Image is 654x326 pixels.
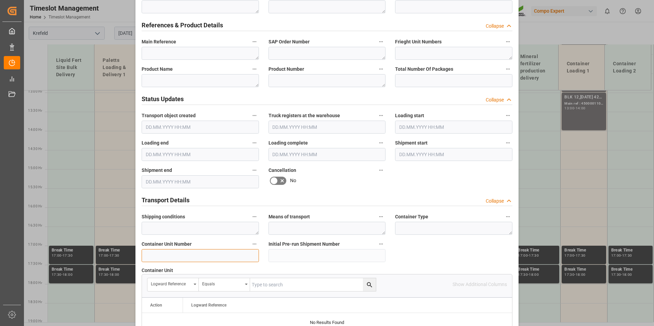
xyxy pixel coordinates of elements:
[150,303,162,308] div: Action
[377,138,385,147] button: Loading complete
[250,166,259,175] button: Shipment end
[142,121,259,134] input: DD.MM.YYYY HH:MM
[269,213,310,220] span: Means of transport
[250,240,259,248] button: Container Unit Number
[250,65,259,73] button: Product Name
[250,111,259,120] button: Transport object created
[269,121,386,134] input: DD.MM.YYYY HH:MM
[269,139,308,147] span: Loading complete
[151,279,191,287] div: Logward Reference
[503,212,512,221] button: Container Type
[290,177,296,184] span: No
[191,303,226,308] span: Logward Reference
[202,279,243,287] div: Equals
[142,21,223,30] h2: References & Product Details
[250,278,376,291] input: Type to search
[142,267,173,274] span: Container Unit
[503,111,512,120] button: Loading start
[142,241,192,248] span: Container Unit Number
[269,112,340,119] span: Truck registers at the warehouse
[395,213,428,220] span: Container Type
[142,112,196,119] span: Transport object created
[377,37,385,46] button: SAP Order Number
[395,66,453,73] span: Total Number Of Packages
[147,278,199,291] button: open menu
[142,175,259,188] input: DD.MM.YYYY HH:MM
[142,139,169,147] span: Loading end
[486,96,504,104] div: Collapse
[395,121,512,134] input: DD.MM.YYYY HH:MM
[503,37,512,46] button: Frieght Unit Numbers
[395,38,442,45] span: Frieght Unit Numbers
[503,138,512,147] button: Shipment start
[486,198,504,205] div: Collapse
[377,212,385,221] button: Means of transport
[503,65,512,73] button: Total Number Of Packages
[142,148,259,161] input: DD.MM.YYYY HH:MM
[395,139,428,147] span: Shipment start
[269,66,304,73] span: Product Number
[250,37,259,46] button: Main Reference
[395,112,424,119] span: Loading start
[142,66,173,73] span: Product Name
[377,65,385,73] button: Product Number
[269,241,340,248] span: Initial Pre-run Shipment Number
[377,166,385,175] button: Cancellation
[142,167,172,174] span: Shipment end
[250,212,259,221] button: Shipping conditions
[250,138,259,147] button: Loading end
[363,278,376,291] button: search button
[142,38,176,45] span: Main Reference
[269,38,310,45] span: SAP Order Number
[486,23,504,30] div: Collapse
[269,148,386,161] input: DD.MM.YYYY HH:MM
[142,213,185,220] span: Shipping conditions
[377,111,385,120] button: Truck registers at the warehouse
[377,240,385,248] button: Initial Pre-run Shipment Number
[269,167,296,174] span: Cancellation
[142,94,184,104] h2: Status Updates
[199,278,250,291] button: open menu
[142,195,189,205] h2: Transport Details
[395,148,512,161] input: DD.MM.YYYY HH:MM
